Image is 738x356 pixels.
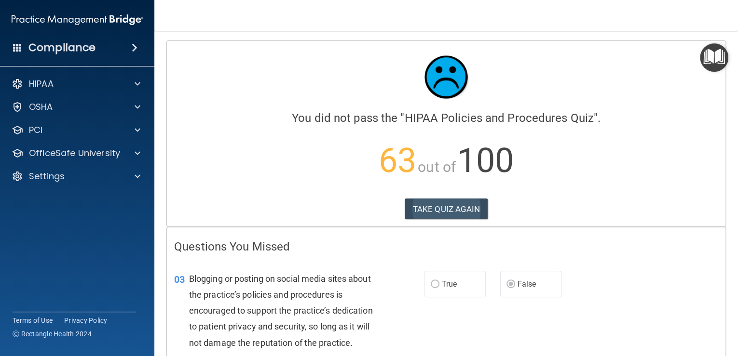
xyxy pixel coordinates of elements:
img: PMB logo [12,10,143,29]
a: PCI [12,124,140,136]
h4: You did not pass the " ". [174,112,718,124]
a: Settings [12,171,140,182]
p: PCI [29,124,42,136]
span: False [518,279,536,289]
p: OSHA [29,101,53,113]
span: 100 [457,141,514,180]
span: Blogging or posting on social media sites about the practice’s policies and procedures is encoura... [189,274,373,348]
h4: Questions You Missed [174,240,718,253]
a: OfficeSafe University [12,147,140,159]
input: False [506,281,515,288]
a: HIPAA [12,78,140,90]
button: Open Resource Center [700,43,728,72]
h4: Compliance [28,41,96,54]
span: HIPAA Policies and Procedures Quiz [404,111,593,125]
a: OSHA [12,101,140,113]
span: out of [418,158,456,175]
span: 03 [174,274,185,285]
button: TAKE QUIZ AGAIN [405,198,488,220]
a: Privacy Policy [64,316,108,325]
span: 63 [379,141,416,180]
img: sad_face.ecc698e2.jpg [417,48,475,106]
p: Settings [29,171,65,182]
span: True [442,279,457,289]
a: Terms of Use [13,316,53,325]
span: Ⓒ Rectangle Health 2024 [13,329,92,339]
p: HIPAA [29,78,54,90]
input: True [431,281,439,288]
p: OfficeSafe University [29,147,120,159]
